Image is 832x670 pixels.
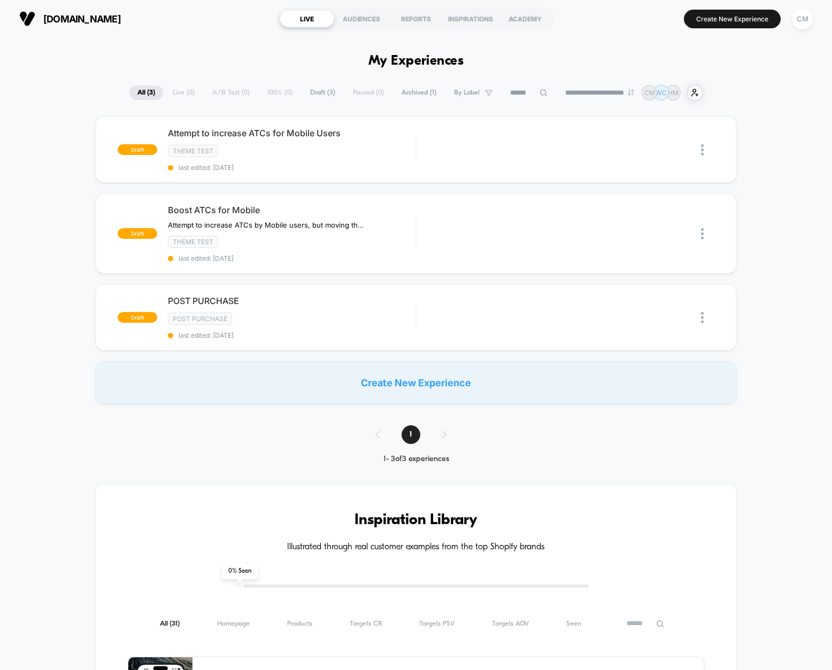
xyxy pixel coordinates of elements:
span: Draft ( 3 ) [302,85,343,100]
button: CM [789,8,816,30]
h1: My Experiences [368,53,464,69]
p: CM [644,89,655,97]
img: end [628,89,634,96]
span: Theme Test [168,145,218,157]
span: Targets PSV [419,620,454,628]
span: last edited: [DATE] [168,331,415,339]
h3: Inspiration Library [128,512,704,529]
img: close [701,144,704,155]
span: Post Purchase [168,313,232,325]
span: draft [118,312,157,323]
span: ( 31 ) [170,620,180,627]
span: Targets AOV [492,620,529,628]
div: ACADEMY [498,10,552,27]
span: Seen [566,620,581,628]
button: [DOMAIN_NAME] [16,10,124,27]
img: close [701,312,704,323]
span: By Label [454,89,480,97]
img: close [701,228,704,239]
div: LIVE [280,10,334,27]
span: [DOMAIN_NAME] [43,13,121,25]
span: last edited: [DATE] [168,254,415,262]
span: Boost ATCs for Mobile [168,205,415,215]
span: Archived ( 1 ) [394,85,444,100]
p: WC [656,89,667,97]
div: INSPIRATIONS [443,10,498,27]
div: REPORTS [389,10,443,27]
span: Theme Test [168,236,218,248]
span: draft [118,144,157,155]
p: HM [668,89,679,97]
span: All ( 3 ) [129,85,163,100]
span: last edited: [DATE] [168,163,415,172]
span: Attempt to increase ATCs for Mobile Users [168,128,415,138]
button: Create New Experience [684,10,781,28]
h4: Illustrated through real customer examples from the top Shopify brands [128,542,704,552]
span: 1 [402,425,420,444]
span: draft [118,228,157,239]
span: 0 % Seen [222,563,258,579]
div: 1 - 3 of 3 experiences [365,455,468,464]
span: Attempt to increase ATCs by Mobile users, but moving the Buy Now button above the description and... [168,221,366,229]
div: Create New Experience [96,361,736,404]
div: AUDIENCES [334,10,389,27]
span: POST PURCHASE [168,295,415,306]
div: CM [792,9,813,29]
span: Products [287,620,312,628]
span: Targets CR [350,620,382,628]
span: Homepage [217,620,250,628]
img: Visually logo [19,11,35,27]
span: All [160,620,180,628]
